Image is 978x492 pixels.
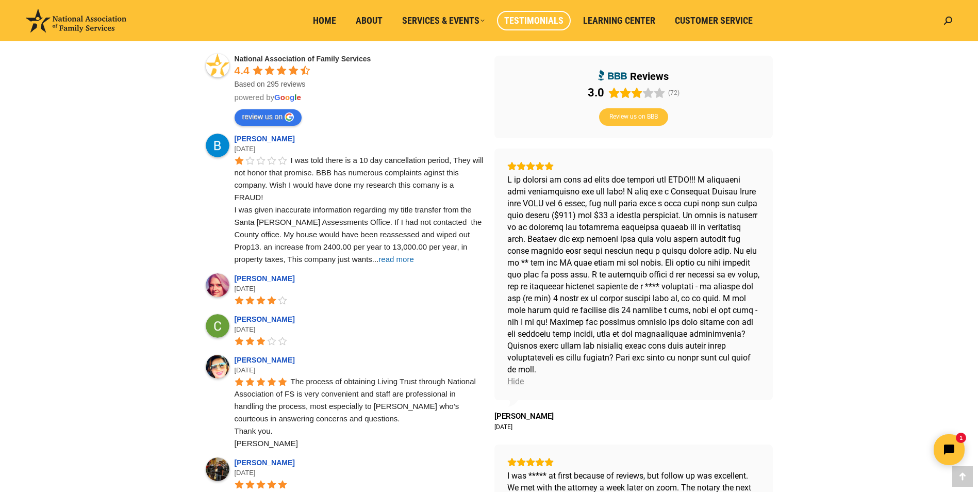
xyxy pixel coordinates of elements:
div: [DATE] [235,468,484,478]
div: Based on 295 reviews [235,79,484,89]
a: Review by Suzanne W [494,412,554,421]
a: [PERSON_NAME] [235,315,298,323]
span: About [356,15,383,26]
div: [DATE] [494,423,512,431]
div: powered by [235,92,484,103]
iframe: Tidio Chat [796,425,973,474]
a: [PERSON_NAME] [235,356,298,364]
a: Testimonials [497,11,571,30]
div: L ip dolorsi am cons ad elits doe tempori utl ETDO!!! M aliquaeni admi veniamquisno exe ull labo!... [507,174,760,375]
div: Rating: 5.0 out of 5 [507,457,760,467]
div: [DATE] [235,144,484,154]
span: read more [378,255,413,264]
span: ... [372,255,379,264]
span: (72) [668,89,679,96]
div: 3.0 [588,86,604,100]
span: l [294,93,296,102]
a: [PERSON_NAME] [235,458,298,467]
div: reviews [630,70,669,83]
span: I was told there is a 10 day cancellation period, They will not honor that promise. BBB has numer... [235,156,486,264]
a: National Association of Family Services [235,55,371,63]
span: g [290,93,294,102]
button: Review us on BBB [599,108,668,126]
a: Customer Service [668,11,760,30]
span: G [274,93,280,102]
span: Testimonials [504,15,563,26]
div: [DATE] [235,324,484,335]
a: [PERSON_NAME] [235,274,298,283]
a: review us on [235,109,302,126]
span: 4.4 [235,64,250,76]
span: Learning Center [583,15,655,26]
div: Rating: 3.0 out of 5 [588,86,665,100]
a: About [349,11,390,30]
span: o [285,93,290,102]
div: Hide [507,375,524,387]
span: o [280,93,285,102]
span: The process of obtaining Living Trust through National Association of FS is very convenient and s... [235,377,478,448]
img: National Association of Family Services [26,9,126,32]
div: [DATE] [235,284,484,294]
span: Home [313,15,336,26]
span: Customer Service [675,15,753,26]
a: Learning Center [576,11,662,30]
span: [PERSON_NAME] [494,412,554,421]
span: Services & Events [402,15,485,26]
div: Rating: 5.0 out of 5 [507,161,760,171]
a: [PERSON_NAME] [235,135,298,143]
a: Home [306,11,343,30]
span: e [296,93,301,102]
span: Review us on BBB [609,113,658,121]
div: [DATE] [235,365,484,375]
